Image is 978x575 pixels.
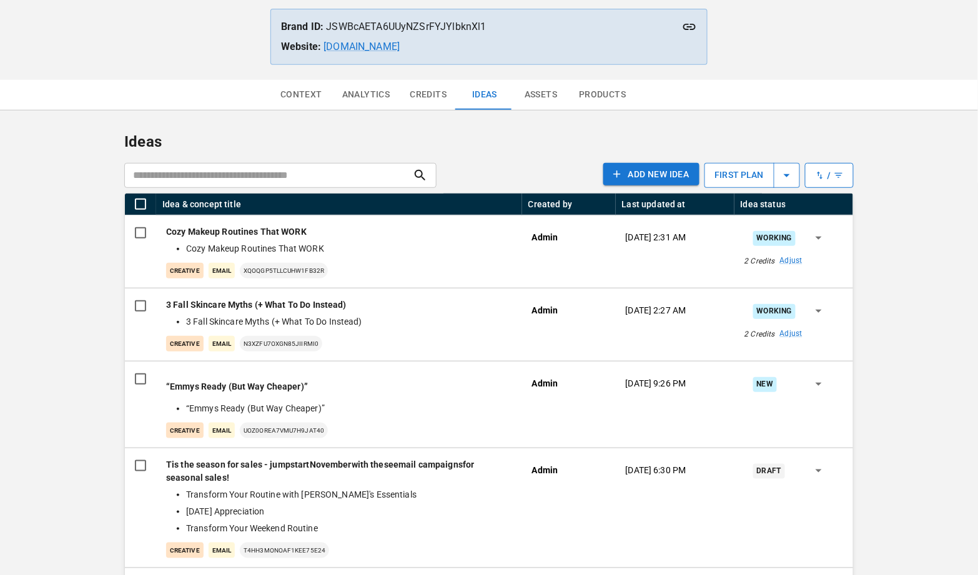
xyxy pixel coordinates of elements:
p: Tis the season for sales - jumpstart with these for seasonal sales! [166,458,512,484]
button: Menu [606,201,613,207]
p: Ideas [124,130,854,153]
p: “Emmys Ready (But Way Cheaper)” [166,380,512,393]
button: Add NEW IDEA [603,163,699,186]
button: Assets [513,80,569,110]
div: Idea status [741,199,786,209]
p: 3 Fall Skincare Myths (+ What To Do Instead) [166,298,512,312]
li: Transform Your Routine with [PERSON_NAME]'s Essentials [186,488,507,501]
p: Email [209,543,235,558]
p: Email [209,263,235,278]
p: [DATE] 6:30 PM [626,464,686,477]
p: 2 Credits [744,328,775,340]
p: creative [166,543,204,558]
p: creative [166,336,204,351]
li: Transform Your Weekend Routine [186,522,507,535]
p: n3XzfU7OxgN85jIiRmi0 [240,336,322,351]
p: Admin [532,231,558,244]
p: creative [166,263,204,278]
div: New [753,377,777,391]
li: [DATE] Appreciation [186,505,507,518]
button: Products [569,80,636,110]
a: Add NEW IDEA [603,163,699,188]
a: Adjust [780,255,803,267]
li: 3 Fall Skincare Myths (+ What To Do Instead) [186,315,507,328]
button: Credits [400,80,457,110]
p: Admin [532,377,558,390]
div: Working [753,304,796,318]
p: uoz0orEa7VmU7H9jAt40 [240,423,328,438]
button: Context [270,80,332,110]
div: Created by [528,199,573,209]
p: [DATE] 2:27 AM [626,304,686,317]
div: Idea & concept title [162,199,241,209]
div: Working [753,231,796,245]
button: Analytics [332,80,400,110]
button: Menu [844,201,850,207]
p: first plan [705,161,774,189]
p: Admin [532,304,558,317]
p: Cozy Makeup Routines That WORK [166,225,512,238]
li: “Emmys Ready (But Way Cheaper)” [186,402,507,415]
strong: Brand ID: [281,21,324,32]
p: [DATE] 2:31 AM [626,231,686,244]
strong: email campaigns [393,460,463,469]
div: Draft [753,464,785,478]
p: Email [209,423,235,438]
button: Menu [513,201,519,207]
a: Adjust [780,328,803,340]
div: Last updated at [622,199,686,209]
button: Ideas [457,80,513,110]
p: Email [209,336,235,351]
p: JSWBcAETA6UUyNZSrFYJYlbknXl1 [281,19,697,34]
button: first plan [704,163,800,188]
p: T4hh3mOnOaF1KeE75e24 [240,543,329,558]
p: XqOQGp5tLLCUhw1fb32R [240,263,328,278]
a: [DOMAIN_NAME] [324,41,400,52]
strong: November [310,460,352,469]
p: Admin [532,464,558,477]
p: 2 Credits [744,255,775,267]
p: creative [166,423,204,438]
li: Cozy Makeup Routines That WORK [186,242,507,255]
p: [DATE] 9:26 PM [626,377,686,390]
button: Menu [725,201,731,207]
strong: Website: [281,41,321,52]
